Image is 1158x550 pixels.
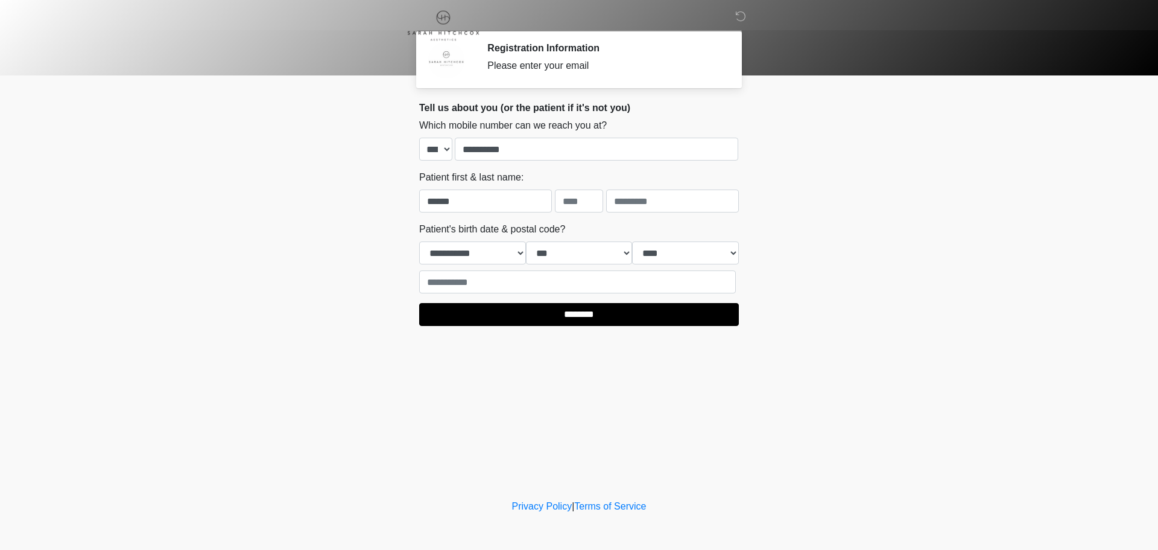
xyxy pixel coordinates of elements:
h2: Tell us about you (or the patient if it's not you) [419,102,739,114]
label: Patient's birth date & postal code? [419,222,565,237]
label: Which mobile number can we reach you at? [419,118,607,133]
a: Terms of Service [574,501,646,511]
label: Patient first & last name: [419,170,524,185]
a: | [572,501,574,511]
a: Privacy Policy [512,501,572,511]
img: Sarah Hitchcox Aesthetics Logo [407,9,479,41]
img: Agent Avatar [428,42,464,78]
div: Please enter your email [487,59,721,73]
